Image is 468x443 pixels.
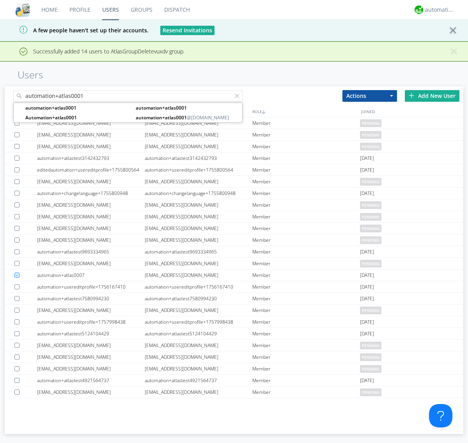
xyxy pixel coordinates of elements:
div: automation+atlas [425,6,454,14]
div: Member [252,164,360,175]
div: [EMAIL_ADDRESS][DOMAIN_NAME] [37,176,145,187]
div: automation+atlastest5124104429 [145,328,252,339]
div: [EMAIL_ADDRESS][DOMAIN_NAME] [37,386,145,398]
div: editedautomation+usereditprofile+1755800564 [37,164,145,175]
div: Member [252,246,360,257]
div: Member [252,223,360,234]
a: [EMAIL_ADDRESS][DOMAIN_NAME][EMAIL_ADDRESS][DOMAIN_NAME]Memberpending [5,258,463,269]
div: [EMAIL_ADDRESS][DOMAIN_NAME] [37,141,145,152]
a: automation+usereditprofile+1757998438automation+usereditprofile+1757998438Member[DATE] [5,316,463,328]
a: [EMAIL_ADDRESS][DOMAIN_NAME][EMAIL_ADDRESS][DOMAIN_NAME]Memberpending [5,305,463,316]
div: automation+changelanguage+1755800948 [145,188,252,199]
div: automation+usereditprofile+1757998438 [145,316,252,328]
div: [EMAIL_ADDRESS][DOMAIN_NAME] [145,258,252,269]
div: automation+usereditprofile+1756167410 [37,281,145,292]
div: Member [252,398,360,409]
div: [EMAIL_ADDRESS][DOMAIN_NAME] [37,258,145,269]
a: [EMAIL_ADDRESS][DOMAIN_NAME][EMAIL_ADDRESS][DOMAIN_NAME]Memberpending [5,351,463,363]
span: [DATE] [360,293,374,305]
a: [EMAIL_ADDRESS][DOMAIN_NAME][EMAIL_ADDRESS][DOMAIN_NAME]Memberpending [5,340,463,351]
span: [DATE] [360,281,374,293]
a: [EMAIL_ADDRESS][DOMAIN_NAME][EMAIL_ADDRESS][DOMAIN_NAME]Memberpending [5,141,463,152]
div: JOINED [359,106,468,117]
span: pending [360,119,381,127]
span: [DATE] [360,328,374,340]
a: automation+usereditprofile+1756415138automation+usereditprofile+1756415138Member[DATE] [5,398,463,410]
div: automation+usereditprofile+1755800564 [145,164,252,175]
strong: automation+atlas0001 [136,114,187,121]
button: Resend Invitations [160,26,214,35]
div: [EMAIL_ADDRESS][DOMAIN_NAME] [37,363,145,374]
div: Member [252,340,360,351]
div: [EMAIL_ADDRESS][DOMAIN_NAME] [145,351,252,363]
div: Member [252,375,360,386]
div: [EMAIL_ADDRESS][DOMAIN_NAME] [37,199,145,211]
div: Member [252,316,360,328]
a: [EMAIL_ADDRESS][DOMAIN_NAME][EMAIL_ADDRESS][DOMAIN_NAME]Memberpending [5,234,463,246]
div: [EMAIL_ADDRESS][DOMAIN_NAME] [37,211,145,222]
div: automation+atlastest3142432793 [37,152,145,164]
div: Member [252,363,360,374]
div: Add New User [405,90,459,102]
a: [EMAIL_ADDRESS][DOMAIN_NAME][EMAIL_ADDRESS][DOMAIN_NAME]Memberpending [5,223,463,234]
div: [EMAIL_ADDRESS][DOMAIN_NAME] [145,141,252,152]
span: [DATE] [360,164,374,176]
div: [EMAIL_ADDRESS][DOMAIN_NAME] [145,199,252,211]
div: Member [252,234,360,246]
span: [DATE] [360,398,374,410]
div: [EMAIL_ADDRESS][DOMAIN_NAME] [145,117,252,129]
div: [EMAIL_ADDRESS][DOMAIN_NAME] [37,117,145,129]
div: automation+atlastest3142432793 [145,152,252,164]
span: [DATE] [360,246,374,258]
a: [EMAIL_ADDRESS][DOMAIN_NAME][EMAIL_ADDRESS][DOMAIN_NAME]Memberpending [5,129,463,141]
div: [EMAIL_ADDRESS][DOMAIN_NAME] [37,340,145,351]
span: pending [360,213,381,221]
span: pending [360,307,381,314]
div: Member [252,152,360,164]
div: [EMAIL_ADDRESS][DOMAIN_NAME] [145,363,252,374]
div: automation+atlastest7580994230 [37,293,145,304]
span: pending [360,353,381,361]
div: automation+usereditprofile+1757998438 [37,316,145,328]
div: automation+usereditprofile+1756415138 [145,398,252,409]
div: [EMAIL_ADDRESS][DOMAIN_NAME] [145,305,252,316]
span: pending [360,236,381,244]
div: [EMAIL_ADDRESS][DOMAIN_NAME] [37,351,145,363]
div: Member [252,386,360,398]
div: [EMAIL_ADDRESS][DOMAIN_NAME] [145,129,252,140]
div: Member [252,211,360,222]
a: [EMAIL_ADDRESS][DOMAIN_NAME][EMAIL_ADDRESS][DOMAIN_NAME]Memberpending [5,117,463,129]
div: Member [252,351,360,363]
div: [EMAIL_ADDRESS][DOMAIN_NAME] [37,234,145,246]
div: automation+atlas0007 [37,269,145,281]
img: d2d01cd9b4174d08988066c6d424eccd [415,5,423,14]
div: Member [252,305,360,316]
div: Member [252,188,360,199]
span: pending [360,143,381,151]
div: [EMAIL_ADDRESS][DOMAIN_NAME] [145,223,252,234]
div: [EMAIL_ADDRESS][DOMAIN_NAME] [37,129,145,140]
a: automation+atlas0007[EMAIL_ADDRESS][DOMAIN_NAME]Member[DATE] [5,269,463,281]
span: pending [360,225,381,232]
span: pending [360,201,381,209]
span: Successfully added 14 users to AtlasGroupDeletevuxdv group. [6,48,184,55]
div: Member [252,199,360,211]
span: [DATE] [360,316,374,328]
a: [EMAIL_ADDRESS][DOMAIN_NAME][EMAIL_ADDRESS][DOMAIN_NAME]Memberpending [5,211,463,223]
div: Member [252,281,360,292]
iframe: Toggle Customer Support [429,404,452,427]
a: automation+atlastest9693334965automation+atlastest9693334965Member[DATE] [5,246,463,258]
div: Member [252,117,360,129]
div: automation+atlastest9693334965 [145,246,252,257]
div: Member [252,258,360,269]
div: [EMAIL_ADDRESS][DOMAIN_NAME] [37,305,145,316]
div: [EMAIL_ADDRESS][DOMAIN_NAME] [145,234,252,246]
div: ROLE [250,106,359,117]
span: @[DOMAIN_NAME] [136,114,240,121]
div: [EMAIL_ADDRESS][DOMAIN_NAME] [145,211,252,222]
strong: automation+atlas0001 [25,105,76,111]
span: [DATE] [360,152,374,164]
a: editedautomation+usereditprofile+1755800564automation+usereditprofile+1755800564Member[DATE] [5,164,463,176]
div: automation+changelanguage+1755800948 [37,188,145,199]
div: [EMAIL_ADDRESS][DOMAIN_NAME] [145,340,252,351]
